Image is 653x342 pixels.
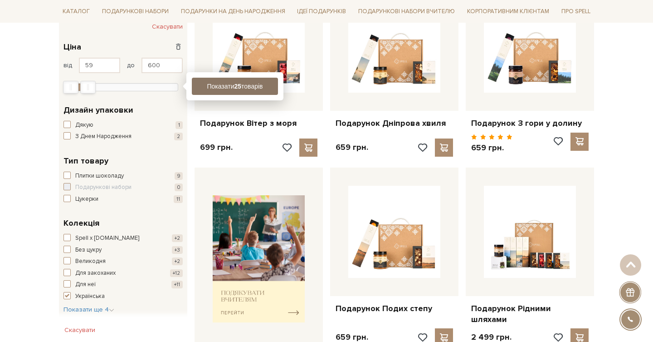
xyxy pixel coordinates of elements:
[175,172,183,180] span: 9
[63,305,114,314] button: Показати ще 4
[213,195,305,323] img: banner
[192,78,278,95] button: Показати25товарів
[471,143,512,153] p: 659 грн.
[200,142,233,153] p: 699 грн.
[75,292,105,301] span: Українська
[63,172,183,181] button: Плитки шоколаду 9
[79,58,120,73] input: Ціна
[293,5,350,19] a: Ідеї подарунків
[174,195,183,203] span: 11
[75,121,93,130] span: Дякую
[75,234,139,243] span: Spell x [DOMAIN_NAME]
[59,323,101,337] button: Скасувати
[75,269,116,278] span: Для закоханих
[141,58,183,73] input: Ціна
[75,172,124,181] span: Плитки шоколаду
[75,183,132,192] span: Подарункові набори
[177,5,289,19] a: Подарунки на День народження
[63,234,183,243] button: Spell x [DOMAIN_NAME] +2
[75,280,96,289] span: Для неї
[63,217,99,229] span: Колекція
[172,246,183,254] span: +3
[152,20,183,34] button: Скасувати
[174,133,183,140] span: 2
[63,269,183,278] button: Для закоханих +12
[75,132,132,141] span: З Днем Народження
[63,292,183,301] button: Українська
[234,83,242,90] b: 25
[471,118,589,129] a: Подарунок З гори у долину
[355,4,458,19] a: Подарункові набори Вчителю
[336,303,453,314] a: Подарунок Подих степу
[127,61,135,69] span: до
[172,258,183,265] span: +2
[63,183,183,192] button: Подарункові набори 0
[170,269,183,277] span: +12
[63,246,183,255] button: Без цукру +3
[175,183,183,191] span: 0
[63,121,183,130] button: Дякую 1
[59,5,93,19] a: Каталог
[336,118,453,129] a: Подарунок Дніпрова хвиля
[63,195,183,204] button: Цукерки 11
[558,5,594,19] a: Про Spell
[171,281,183,288] span: +11
[63,155,108,167] span: Тип товару
[98,5,172,19] a: Подарункові набори
[63,257,183,266] button: Великодня +2
[336,142,368,153] p: 659 грн.
[75,257,106,266] span: Великодня
[63,104,133,116] span: Дизайн упаковки
[75,195,98,204] span: Цукерки
[75,246,102,255] span: Без цукру
[63,132,183,141] button: З Днем Народження 2
[63,61,72,69] span: від
[471,303,589,325] a: Подарунок Рідними шляхами
[63,306,114,313] span: Показати ще 4
[175,121,183,129] span: 1
[172,234,183,242] span: +2
[80,81,96,94] div: Max
[463,5,553,19] a: Корпоративним клієнтам
[63,81,78,94] div: Min
[63,41,81,53] span: Ціна
[63,280,183,289] button: Для неї +11
[200,118,317,129] a: Подарунок Вітер з моря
